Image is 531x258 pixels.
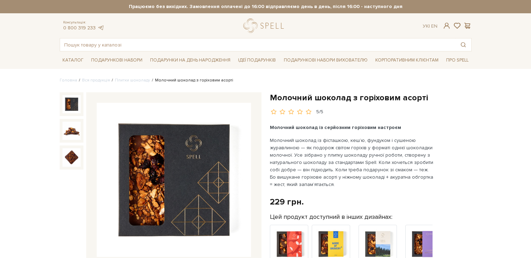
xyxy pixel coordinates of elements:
[443,55,471,66] a: Про Spell
[62,148,81,166] img: Молочний шоколад з горіховим асорті
[373,54,441,66] a: Корпоративним клієнтам
[281,54,370,66] a: Подарункові набори вихователю
[60,38,455,51] input: Пошук товару у каталозі
[316,109,323,115] div: 5/5
[62,122,81,140] img: Молочний шоколад з горіховим асорті
[243,19,287,33] a: logo
[235,55,279,66] a: Ідеї подарунків
[429,23,430,29] span: |
[270,137,434,188] p: Молочний шоколад із фісташкою, кеш’ю, фундуком і сушеною журавлиною — як подорож світом горіхів у...
[97,25,104,31] a: telegram
[270,213,392,221] label: Цей продукт доступний в інших дизайнах:
[455,38,471,51] button: Пошук товару у каталозі
[431,23,437,29] a: En
[60,78,77,83] a: Головна
[270,92,472,103] h1: Молочний шоколад з горіховим асорті
[63,25,96,31] a: 0 800 319 233
[63,20,104,25] span: Консультація:
[423,23,437,29] div: Ук
[270,124,401,130] b: Молочний шоколад із серйозним горіховим настроєм
[62,95,81,113] img: Молочний шоколад з горіховим асорті
[97,103,251,257] img: Молочний шоколад з горіховим асорті
[147,55,233,66] a: Подарунки на День народження
[270,196,304,207] div: 229 грн.
[115,78,150,83] a: Плитки шоколаду
[60,55,86,66] a: Каталог
[88,55,145,66] a: Подарункові набори
[150,77,233,84] li: Молочний шоколад з горіховим асорті
[60,3,472,10] strong: Працюємо без вихідних. Замовлення оплачені до 16:00 відправляємо день в день, після 16:00 - насту...
[82,78,110,83] a: Вся продукція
